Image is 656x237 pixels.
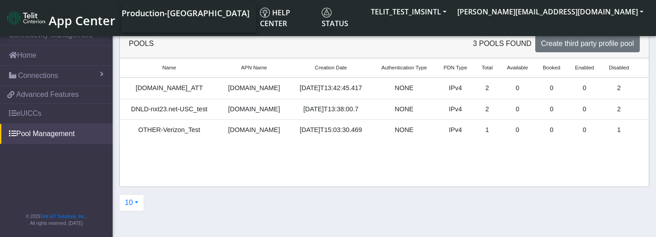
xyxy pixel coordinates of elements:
[500,99,536,120] td: 0
[125,105,213,114] div: DNLD-nxt23.net-USC_test
[315,64,347,72] span: Creation Date
[452,4,649,20] button: [PERSON_NAME][EMAIL_ADDRESS][DOMAIN_NAME]
[601,120,637,141] td: 1
[260,8,270,18] img: knowledge.svg
[256,4,318,32] a: Help center
[224,125,284,135] div: [DOMAIN_NAME]
[378,105,430,114] div: NONE
[535,35,640,52] button: Create third party profile pool
[16,89,79,100] span: Advanced Features
[442,125,469,135] div: IPv4
[322,8,332,18] img: status.svg
[119,194,144,211] button: 10
[125,125,213,135] div: OTHER-Verizon_Test
[500,77,536,99] td: 0
[473,38,532,49] span: 3 pools found
[541,40,634,47] span: Create third party profile pool
[7,11,45,25] img: logo-telit-cinterion-gw-new.png
[378,83,430,93] div: NONE
[18,70,58,81] span: Connections
[568,99,601,120] td: 0
[122,38,384,49] div: Pools
[378,125,430,135] div: NONE
[535,120,567,141] td: 0
[224,105,284,114] div: [DOMAIN_NAME]
[444,64,467,72] span: PDN Type
[41,214,86,219] a: Telit IoT Solutions, Inc.
[295,83,367,93] div: [DATE]T13:42:45.417
[7,9,114,28] a: App Center
[601,77,637,99] td: 2
[475,99,500,120] td: 2
[295,105,367,114] div: [DATE]T13:38:00.7
[260,8,290,28] span: Help center
[241,64,267,72] span: APN Name
[543,64,560,72] span: Booked
[442,83,469,93] div: IPv4
[122,8,250,18] span: Production-[GEOGRAPHIC_DATA]
[295,125,367,135] div: [DATE]T15:03:30.469
[121,4,249,22] a: Your current platform instance
[318,4,365,32] a: Status
[568,77,601,99] td: 0
[381,64,427,72] span: Authentication Type
[609,64,629,72] span: Disabled
[125,83,213,93] div: [DOMAIN_NAME]_ATT
[601,99,637,120] td: 2
[475,120,500,141] td: 1
[507,64,528,72] span: Available
[224,83,284,93] div: [DOMAIN_NAME]
[482,64,492,72] span: Total
[500,120,536,141] td: 0
[535,77,567,99] td: 0
[162,64,176,72] span: Name
[442,105,469,114] div: IPv4
[365,4,452,20] button: TELIT_TEST_IMSINTL
[475,77,500,99] td: 2
[322,8,348,28] span: Status
[575,64,594,72] span: Enabled
[568,120,601,141] td: 0
[535,99,567,120] td: 0
[49,12,115,29] span: App Center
